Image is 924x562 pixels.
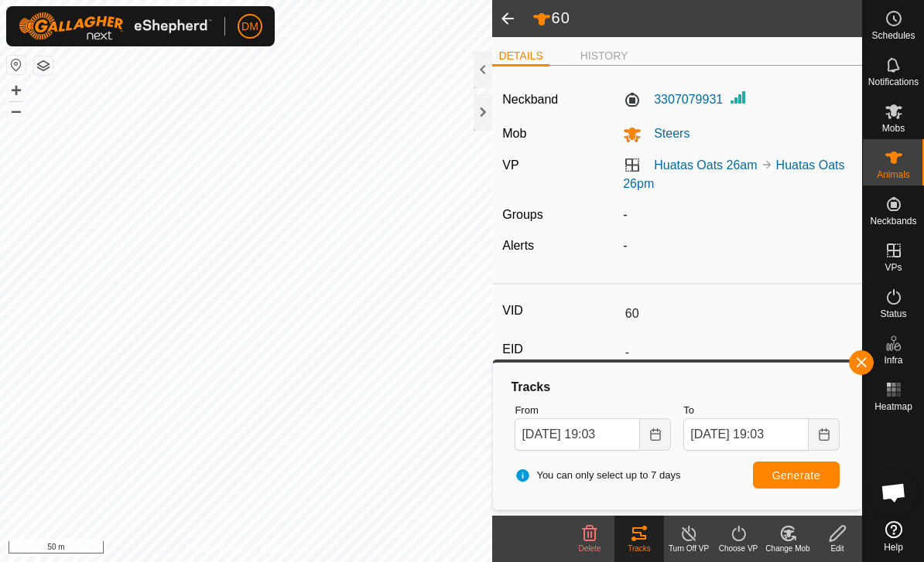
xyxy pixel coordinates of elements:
[502,90,558,109] label: Neckband
[574,48,635,64] li: HISTORY
[502,208,542,221] label: Groups
[871,31,915,40] span: Schedules
[7,56,26,74] button: Reset Map
[654,158,757,172] a: Huatas Oats 26am
[761,158,773,171] img: to
[640,418,671,451] button: Choose Date
[809,418,840,451] button: Choose Date
[884,543,903,552] span: Help
[502,158,518,172] label: VP
[185,542,243,556] a: Privacy Policy
[34,56,53,75] button: Map Layers
[502,239,534,252] label: Alerts
[262,542,307,556] a: Contact Us
[579,544,601,553] span: Delete
[19,12,212,40] img: Gallagher Logo
[772,469,820,482] span: Generate
[532,9,862,29] h2: 60
[502,339,619,359] label: EID
[623,90,723,109] label: 3307079931
[870,216,916,226] span: Neckbands
[729,88,748,107] img: Signal strength
[882,124,905,133] span: Mobs
[614,543,664,554] div: Tracks
[664,543,714,554] div: Turn Off VP
[884,356,902,365] span: Infra
[623,158,844,190] a: Huatas Oats 26pm
[617,206,858,224] div: -
[868,77,919,87] span: Notifications
[492,48,549,66] li: DETAILS
[7,101,26,120] button: –
[871,469,917,516] div: Open chat
[502,127,526,140] label: Mob
[502,301,619,321] label: VID
[877,170,910,179] span: Animals
[515,403,671,418] label: From
[885,263,902,272] span: VPs
[880,309,906,318] span: Status
[642,127,690,140] span: Steers
[683,403,840,418] label: To
[508,378,846,397] div: Tracks
[515,468,680,483] span: You can only select up to 7 days
[714,543,763,554] div: Choose VP
[863,515,924,558] a: Help
[241,19,258,35] span: DM
[874,402,912,411] span: Heatmap
[753,462,840,489] button: Generate
[813,543,862,554] div: Edit
[617,237,858,255] div: -
[7,81,26,100] button: +
[763,543,813,554] div: Change Mob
